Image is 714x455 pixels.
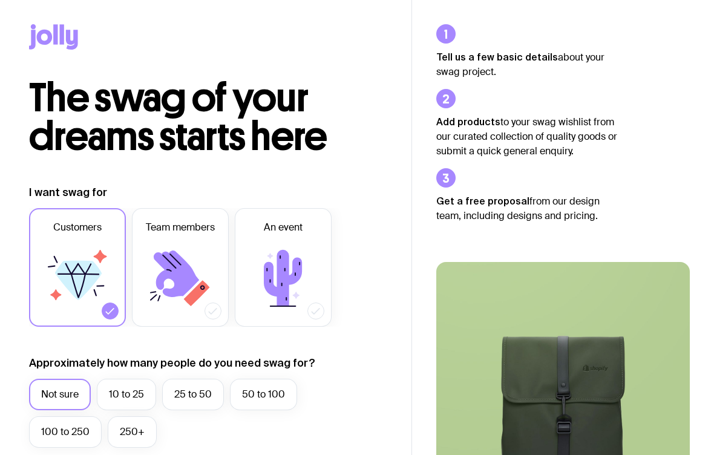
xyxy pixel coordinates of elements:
[29,356,315,370] label: Approximately how many people do you need swag for?
[146,220,215,235] span: Team members
[264,220,303,235] span: An event
[436,194,618,223] p: from our design team, including designs and pricing.
[436,114,618,159] p: to your swag wishlist from our curated collection of quality goods or submit a quick general enqu...
[53,220,102,235] span: Customers
[108,416,157,448] label: 250+
[436,116,500,127] strong: Add products
[29,185,107,200] label: I want swag for
[29,379,91,410] label: Not sure
[97,379,156,410] label: 10 to 25
[436,195,529,206] strong: Get a free proposal
[29,74,327,160] span: The swag of your dreams starts here
[230,379,297,410] label: 50 to 100
[436,51,558,62] strong: Tell us a few basic details
[436,50,618,79] p: about your swag project.
[29,416,102,448] label: 100 to 250
[162,379,224,410] label: 25 to 50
